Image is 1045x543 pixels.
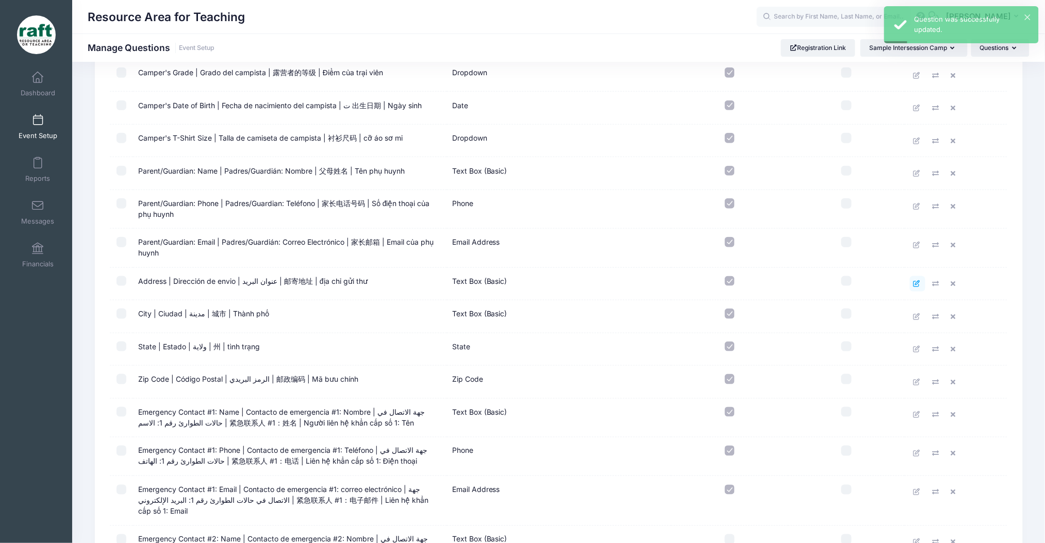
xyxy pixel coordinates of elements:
[19,131,57,140] span: Event Setup
[13,151,62,188] a: Reports
[133,437,447,476] td: Emergency Contact #1: Phone | Contacto de emergencia #1: Teléfono | جهة الاتصال في حالات الطوارئ ...
[447,437,671,476] td: Phone
[25,174,50,183] span: Reports
[447,59,671,92] td: Dropdown
[133,59,447,92] td: Camper's Grade | Grado del campista | 露营者的等级 | Điểm của trại viên
[939,5,1030,29] button: [PERSON_NAME]
[133,268,447,301] td: Address | Dirección de envio | عنوان البريد | 邮寄地址 | địa chỉ gửi thư
[447,190,671,229] td: Phone
[133,300,447,333] td: City | Ciudad | مدينة | 城市 | Thành phố
[133,92,447,125] td: Camper's Date of Birth | Fecha de nacimiento del campista | ت 出生日期 | Ngày sinh
[13,66,62,102] a: Dashboard
[447,92,671,125] td: Date
[860,39,968,57] button: Sample Intersession Camp
[179,44,214,52] a: Event Setup
[133,157,447,190] td: Parent/Guardian: Name | Padres/Guardián: Nombre | 父母姓名 | Tên phụ huynh
[133,125,447,158] td: Camper's T-Shirt Size | Talla de camiseta de campista | 衬衫尺码 | cỡ áo sơ mi
[447,125,671,158] td: Dropdown
[21,89,55,97] span: Dashboard
[447,268,671,301] td: Text Box (Basic)
[447,157,671,190] td: Text Box (Basic)
[447,476,671,525] td: Email Address
[13,237,62,273] a: Financials
[447,229,671,267] td: Email Address
[133,229,447,267] td: Parent/Guardian: Email | Padres/Guardián: Correo Electrónico | 家长邮箱 | Email của phụ huynh
[133,366,447,399] td: Zip Code | Código Postal | الرمز البريدي | 邮政编码 | Mã bưu chính
[447,366,671,399] td: Zip Code
[447,399,671,437] td: Text Box (Basic)
[971,39,1030,57] button: Questions
[757,7,911,27] input: Search by First Name, Last Name, or Email...
[133,190,447,229] td: Parent/Guardian: Phone | Padres/Guardian: Teléfono | 家长电话号码 | Số điện thoại của phụ huynh
[869,44,947,52] span: Sample Intersession Camp
[22,260,54,268] span: Financials
[88,42,214,53] h1: Manage Questions
[133,476,447,525] td: Emergency Contact #1: Email | Contacto de emergencia #1: correo electrónico | جهة الاتصال في حالا...
[17,15,56,54] img: Resource Area for Teaching
[13,194,62,230] a: Messages
[1025,14,1031,20] button: ×
[447,333,671,366] td: State
[133,399,447,437] td: Emergency Contact #1: Name | Contacto de emergencia #1: Nombre | جهة الاتصال في حالات الطوارئ رقم...
[915,14,1031,35] div: Question was successfully updated.
[133,333,447,366] td: State | Estado | ولاية | 州 | tình trạng
[13,109,62,145] a: Event Setup
[88,5,245,29] h1: Resource Area for Teaching
[21,217,54,226] span: Messages
[781,39,856,57] a: Registration Link
[447,300,671,333] td: Text Box (Basic)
